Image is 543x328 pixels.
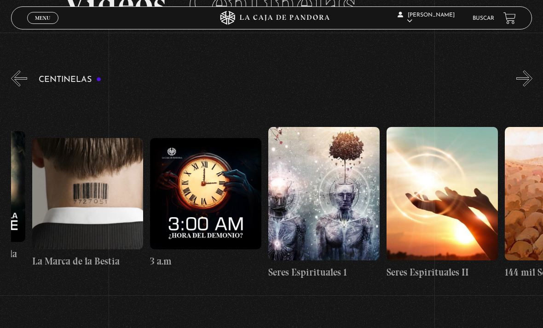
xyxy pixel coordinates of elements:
[398,12,455,24] span: [PERSON_NAME]
[268,93,380,313] a: Seres Espirituales 1
[387,93,498,313] a: Seres Espirituales II
[11,70,27,86] button: Previous
[268,265,380,280] h4: Seres Espirituales 1
[32,93,144,313] a: La Marca de la Bestia
[503,12,516,24] a: View your shopping cart
[39,75,102,84] h3: Centinelas
[150,93,261,313] a: 3 a.m
[150,254,261,269] h4: 3 a.m
[35,15,50,21] span: Menu
[473,16,494,21] a: Buscar
[516,70,532,86] button: Next
[387,265,498,280] h4: Seres Espirituales II
[32,254,144,269] h4: La Marca de la Bestia
[32,23,54,29] span: Cerrar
